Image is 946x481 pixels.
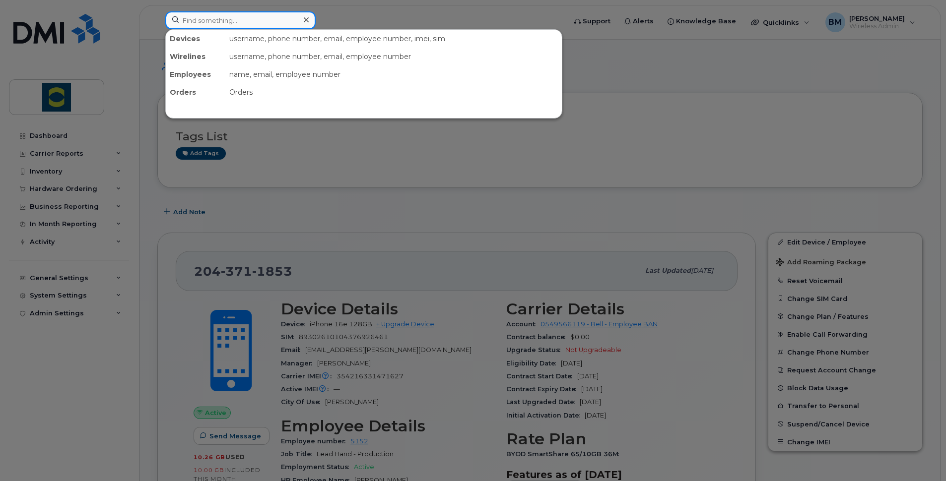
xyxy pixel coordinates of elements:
div: Employees [166,65,225,83]
div: name, email, employee number [225,65,562,83]
div: username, phone number, email, employee number [225,48,562,65]
div: Wirelines [166,48,225,65]
div: Orders [166,83,225,101]
div: Devices [166,30,225,48]
div: Orders [225,83,562,101]
div: username, phone number, email, employee number, imei, sim [225,30,562,48]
